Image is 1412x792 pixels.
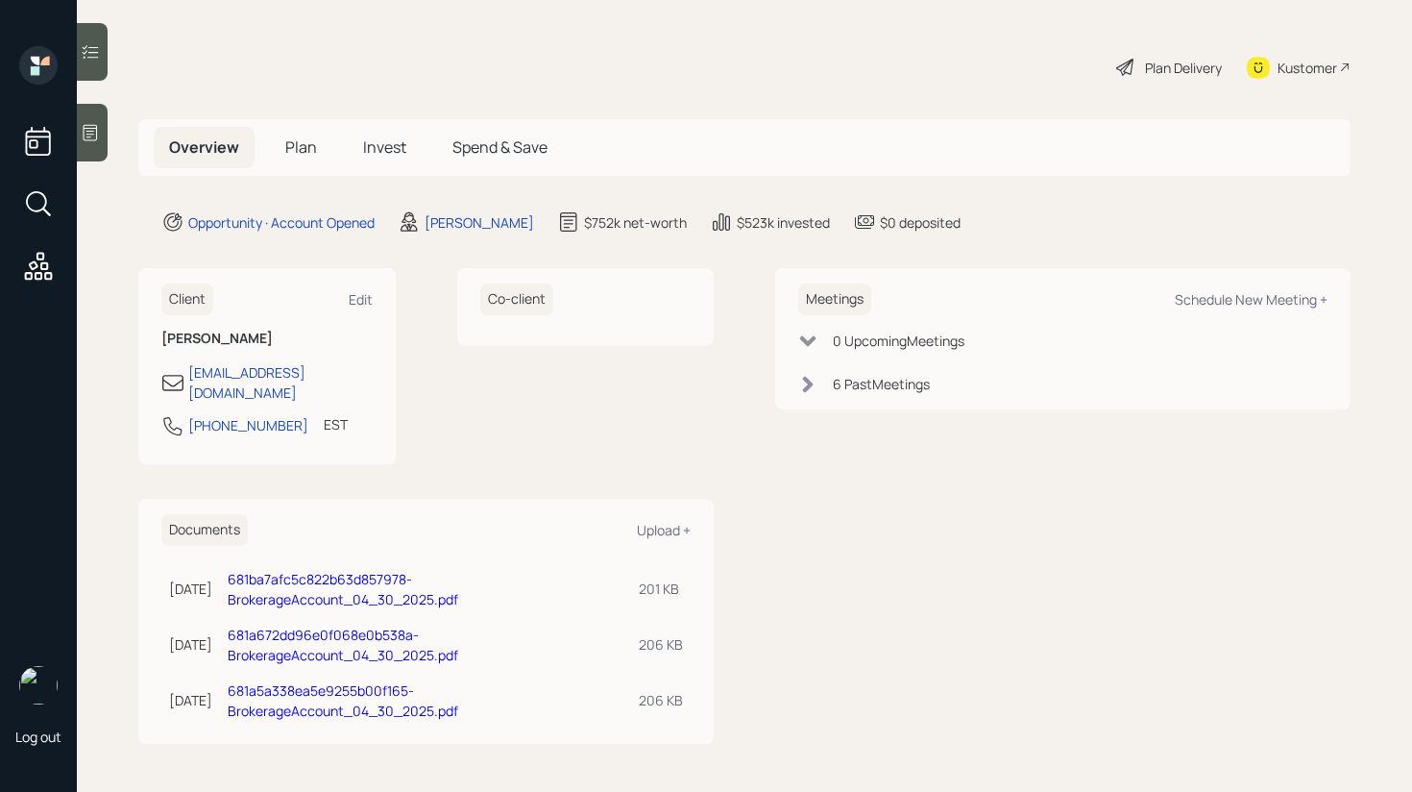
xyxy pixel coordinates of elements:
div: Upload + [637,521,691,539]
h6: Meetings [798,284,871,315]
div: Edit [349,290,373,309]
div: [PHONE_NUMBER] [188,415,308,435]
div: 206 KB [639,634,683,655]
div: $523k invested [737,212,830,233]
span: Plan [285,136,317,158]
span: Invest [363,136,406,158]
div: [DATE] [169,634,212,655]
div: EST [324,414,348,434]
span: Overview [169,136,239,158]
div: Plan Delivery [1145,58,1222,78]
a: 681a672dd96e0f068e0b538a-BrokerageAccount_04_30_2025.pdf [228,626,458,664]
span: Spend & Save [452,136,548,158]
h6: Documents [161,514,248,546]
h6: [PERSON_NAME] [161,331,373,347]
div: Opportunity · Account Opened [188,212,375,233]
div: 201 KB [639,579,683,599]
div: $752k net-worth [584,212,687,233]
h6: Client [161,284,213,315]
div: Kustomer [1278,58,1337,78]
img: retirable_logo.png [19,666,58,705]
div: $0 deposited [880,212,961,233]
div: Schedule New Meeting + [1175,290,1327,309]
div: [PERSON_NAME] [425,212,534,233]
div: [EMAIL_ADDRESS][DOMAIN_NAME] [188,362,373,403]
div: [DATE] [169,690,212,710]
div: 6 Past Meeting s [833,374,930,394]
div: Log out [15,728,61,746]
div: 206 KB [639,690,683,710]
div: [DATE] [169,579,212,599]
div: 0 Upcoming Meeting s [833,331,964,351]
a: 681a5a338ea5e9255b00f165-BrokerageAccount_04_30_2025.pdf [228,681,458,720]
a: 681ba7afc5c822b63d857978-BrokerageAccount_04_30_2025.pdf [228,570,458,608]
h6: Co-client [480,284,553,315]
